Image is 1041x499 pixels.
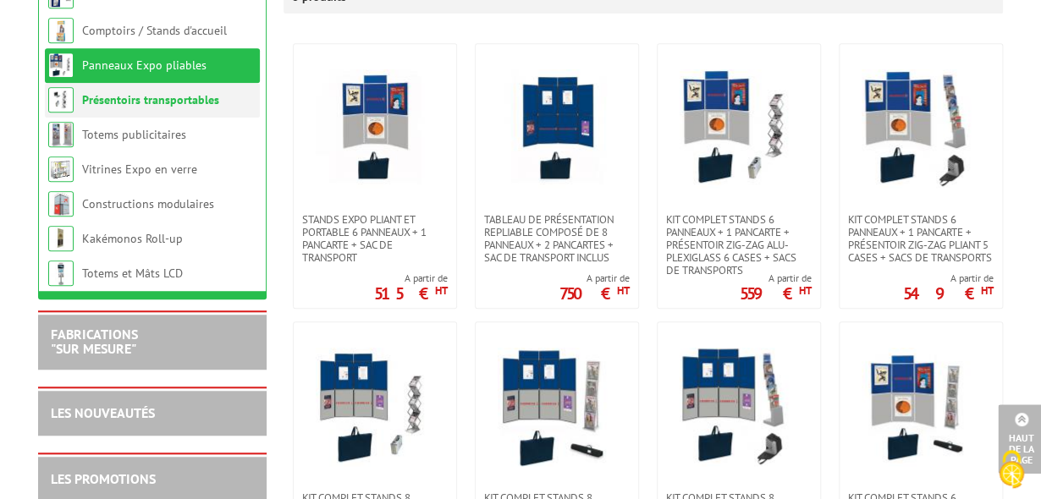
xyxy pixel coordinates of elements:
img: Présentoirs transportables [48,87,74,112]
a: Stands expo pliant et portable 6 panneaux + 1 pancarte + sac de transport [294,213,456,264]
img: Kit complet stands 8 panneaux + 1 pancarte + présentoir nylon 4 poches + sacs de transports [498,348,616,466]
a: LES PROMOTIONS [51,470,156,487]
img: Panneaux Expo pliables [48,52,74,78]
span: TABLEAU DE PRÉSENTATION REPLIABLE COMPOSÉ DE 8 panneaux + 2 pancartes + sac de transport inclus [484,213,630,264]
sup: HT [617,283,630,298]
span: A partir de [559,271,630,285]
img: Kit complet stands 8 panneaux + 2 pancartes + présentoir zig-zag compact 5 cases + sacs de transp... [680,348,798,466]
a: TABLEAU DE PRÉSENTATION REPLIABLE COMPOSÉ DE 8 panneaux + 2 pancartes + sac de transport inclus [476,213,638,264]
p: 559 € [740,288,812,299]
img: TABLEAU DE PRÉSENTATION REPLIABLE COMPOSÉ DE 8 panneaux + 2 pancartes + sac de transport inclus [498,69,616,188]
a: Vitrines Expo en verre [82,162,197,177]
sup: HT [799,283,812,298]
a: Kit complet stands 6 panneaux + 1 pancarte + présentoir zig-zag alu-plexiglass 6 cases + sacs de ... [658,213,820,277]
a: Constructions modulaires [82,196,214,211]
a: Kit complet stands 6 panneaux + 1 pancarte + présentoir zig-zag pliant 5 cases + sacs de transports [840,213,1002,264]
button: Cookies (fenêtre modale) [982,441,1041,499]
a: Totems publicitaires [82,127,186,142]
p: 750 € [559,288,630,299]
img: Comptoirs / Stands d'accueil [48,18,74,43]
img: Stands expo pliant et portable 6 panneaux + 1 pancarte + sac de transport [316,69,434,188]
a: FABRICATIONS"Sur Mesure" [51,326,138,358]
sup: HT [981,283,994,298]
img: Kit complet stands 6 panneaux + 1 pancarte + présentoir zig-zag alu-plexiglass 6 cases + sacs de ... [680,69,798,188]
span: A partir de [374,271,448,285]
a: Panneaux Expo pliables [82,58,207,73]
span: A partir de [903,271,994,285]
p: 515 € [374,288,448,299]
img: Kit complet stands 6 panneaux + 1 pancarte + 1 présentoir nylon 4 poches + sacs de transports [862,348,980,466]
img: Kit complet stands 8 panneaux + 2 pancartes + présentoir zig-zag alu-plexiglass 6 cases + sacs de... [316,348,434,466]
span: Kit complet stands 6 panneaux + 1 pancarte + présentoir zig-zag alu-plexiglass 6 cases + sacs de ... [666,213,812,277]
img: Cookies (fenêtre modale) [990,448,1033,491]
img: Constructions modulaires [48,191,74,217]
a: Présentoirs transportables [82,92,219,107]
img: Kit complet stands 6 panneaux + 1 pancarte + présentoir zig-zag pliant 5 cases + sacs de transports [862,69,980,188]
a: Totems et Mâts LCD [82,266,183,281]
img: Kakémonos Roll-up [48,226,74,251]
a: Kakémonos Roll-up [82,231,183,246]
img: Totems et Mâts LCD [48,260,74,286]
img: Totems publicitaires [48,122,74,147]
sup: HT [435,283,448,298]
img: Vitrines Expo en verre [48,156,74,182]
span: Stands expo pliant et portable 6 panneaux + 1 pancarte + sac de transport [302,213,448,264]
span: Kit complet stands 6 panneaux + 1 pancarte + présentoir zig-zag pliant 5 cases + sacs de transports [848,213,994,264]
a: Comptoirs / Stands d'accueil [82,23,227,38]
p: 549 € [903,288,994,299]
span: A partir de [740,271,812,285]
a: LES NOUVEAUTÉS [51,404,155,421]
